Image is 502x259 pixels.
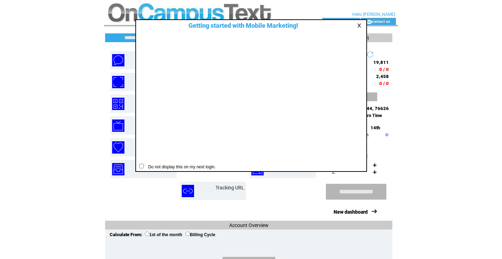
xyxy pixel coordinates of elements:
[373,60,389,65] span: 19,811
[112,76,124,88] img: mobile-coupons.png
[145,164,216,169] span: Do not display this on my next login.
[145,232,182,237] label: 1st of the month
[333,19,339,25] img: account_icon.gif
[379,81,389,86] span: 0 / 0
[371,125,380,130] span: 14th
[384,133,388,136] img: help.gif
[215,185,244,190] a: Tracking URL
[379,67,389,72] span: 0 / 0
[182,185,194,197] img: tracking-url.png
[181,22,298,29] span: Getting started with Mobile Marketing!
[356,113,382,118] span: Eastern Time
[358,106,389,111] span: 71444, 76626
[110,232,142,237] span: Calculate From:
[112,54,124,66] img: text-blast.png
[112,98,124,110] img: qr-codes.png
[332,169,335,175] span: 2.
[112,163,124,175] img: inbox.png
[376,74,389,79] span: 2,458
[112,119,124,132] img: text-to-screen.png
[372,19,390,24] a: contact us
[185,232,190,236] input: Billing Cycle
[366,19,372,25] img: contact_us_icon.gif
[145,232,149,236] input: 1st of the month
[185,232,215,237] label: Billing Cycle
[112,141,124,154] img: birthday-wishes.png
[352,12,395,17] span: Hello [PERSON_NAME]
[229,222,269,228] span: Account Overview
[334,209,368,215] a: New dashboard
